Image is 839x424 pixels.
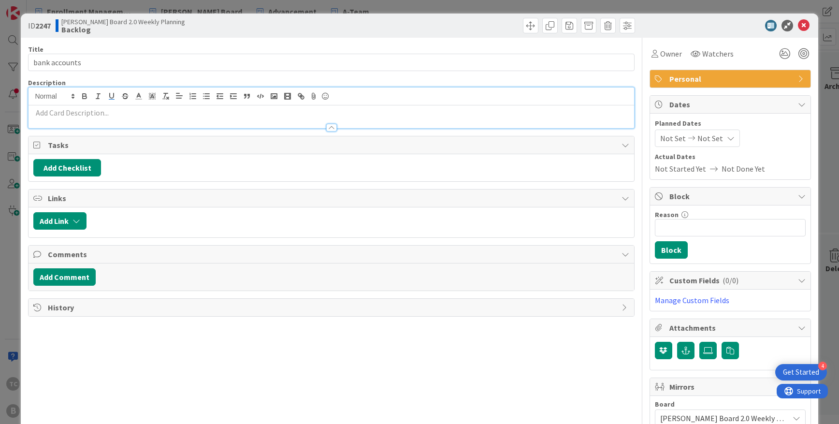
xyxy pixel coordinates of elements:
span: Board [655,401,675,408]
div: Open Get Started checklist, remaining modules: 4 [775,364,827,380]
span: Not Started Yet [655,163,706,175]
span: Support [20,1,44,13]
button: Add Comment [33,268,96,286]
button: Block [655,241,688,259]
span: Tasks [48,139,616,151]
span: Not Done Yet [722,163,765,175]
span: [PERSON_NAME] Board 2.0 Weekly Planning [660,413,807,423]
label: Reason [655,210,679,219]
label: Title [28,45,43,54]
span: Personal [669,73,793,85]
span: History [48,302,616,313]
span: Mirrors [669,381,793,393]
span: Block [669,190,793,202]
span: Attachments [669,322,793,334]
span: Not Set [697,132,723,144]
span: [PERSON_NAME] Board 2.0 Weekly Planning [61,18,185,26]
span: Dates [669,99,793,110]
button: Add Link [33,212,87,230]
span: ( 0/0 ) [723,276,738,285]
span: Actual Dates [655,152,806,162]
span: Watchers [702,48,734,59]
span: Description [28,78,66,87]
span: Links [48,192,616,204]
span: Custom Fields [669,275,793,286]
span: Owner [660,48,682,59]
input: type card name here... [28,54,634,71]
b: Backlog [61,26,185,33]
a: Manage Custom Fields [655,295,729,305]
button: Add Checklist [33,159,101,176]
span: ID [28,20,51,31]
div: 4 [818,362,827,370]
b: 2247 [35,21,51,30]
div: Get Started [783,367,819,377]
span: Planned Dates [655,118,806,129]
span: Not Set [660,132,686,144]
span: Comments [48,249,616,260]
